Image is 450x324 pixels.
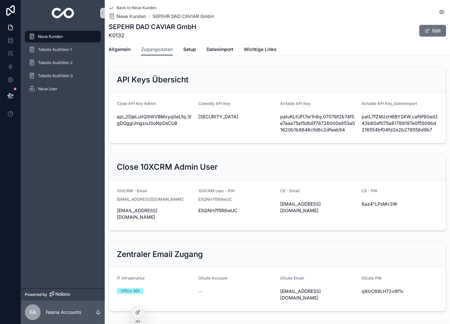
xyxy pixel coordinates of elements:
h2: API Keys Übersicht [117,75,189,85]
span: CE - PW [362,188,377,193]
span: [EMAIL_ADDRESS][DOMAIN_NAME] [280,201,356,214]
a: Wichtige Links [244,43,277,57]
span: Tabelle Ausfüllen 2 [38,60,73,65]
span: ESQNH7f5R8wUC [198,207,275,214]
span: Tabelle Ausfüllen 1 [38,47,72,52]
span: Neue Kunden [117,13,146,20]
span: 10XCRM User - PW [198,188,235,193]
span: Calendly API Key [198,101,230,106]
a: Back to Neue Kunden [109,5,156,10]
span: GSuite PW [362,276,382,281]
span: Neue User [38,86,58,92]
a: Neue Kunden [25,31,101,43]
span: GSuite Account [198,276,227,281]
div: Office 365 [121,288,140,294]
a: Tabelle Ausfüllen 1 [25,44,101,56]
img: App logo [52,8,74,18]
span: Setup [183,46,196,53]
span: GSuite Email [280,276,304,281]
a: Zugangsdaten [141,43,173,56]
span: FA [30,308,36,316]
a: Tabelle Ausfüllen 2 [25,57,101,69]
span: patuKLtUFt7er1h8q.07076f2b74f5e7aaa75a15db8f78726000e853a01620b1b8646cfd6c2dfeab94 [280,113,356,133]
span: Tabelle Ausfüllen 3 [38,73,73,78]
span: -- [198,288,202,295]
a: Powered by [21,288,105,300]
a: Tabelle Ausfüllen 3 [25,70,101,82]
span: CE - Email [280,188,299,193]
span: [EMAIL_ADDRESS][DOMAIN_NAME] [117,207,193,220]
span: Back to Neue Kunden [117,5,156,10]
span: Powered by [25,292,47,297]
span: K0132 [109,31,196,39]
h2: Zentraler Email Zugang [117,249,203,260]
div: scrollable content [21,26,105,103]
span: Wichtige Links [244,46,277,53]
h2: Close 10XCRM Admin User [117,162,218,172]
span: ESQNH7f5R8wUC [198,197,232,202]
span: api_2DjeLuItQ9WVBMxyq0eLfq.3lgDGggUmgzoJSoNpDsCU8 [117,113,193,127]
span: 6az4^LPsMv3W [362,201,438,207]
a: Allgemein [109,43,131,57]
span: Datenimport [207,46,233,53]
a: SEPEHR DAD CAVIAR GmbH [153,13,214,20]
span: q8ivC68LH72v9f1v [362,288,438,295]
span: Zugangsdaten [141,46,173,53]
span: 10XCRM - Email [117,188,147,193]
a: Datenimport [207,43,233,57]
button: Edit [419,25,446,37]
span: Neue Kunden [38,34,63,39]
span: Airtable API Key_Datenimport [362,101,417,106]
span: [SECURITY_DATA] [198,113,275,120]
span: [EMAIL_ADDRESS][DOMAIN_NAME] [117,197,183,202]
span: Airtable API Key [280,101,311,106]
span: IT Infrastruktur [117,276,145,281]
a: Neue Kunden [109,13,146,20]
span: Close API Key Admin [117,101,156,106]
span: [EMAIL_ADDRESS][DOMAIN_NAME] [280,288,356,301]
a: Neue User [25,83,101,95]
span: Allgemein [109,46,131,53]
h1: SEPEHR DAD CAVIAR GmbH [109,22,196,31]
a: Setup [183,43,196,57]
p: Fesma Accounts [46,309,81,315]
span: patL7fZMzzH6BYSKW.caf9f90ad243b60af075a81789197e0f5509bd216554bf04fd2e2b279558d9b7 [362,113,438,133]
